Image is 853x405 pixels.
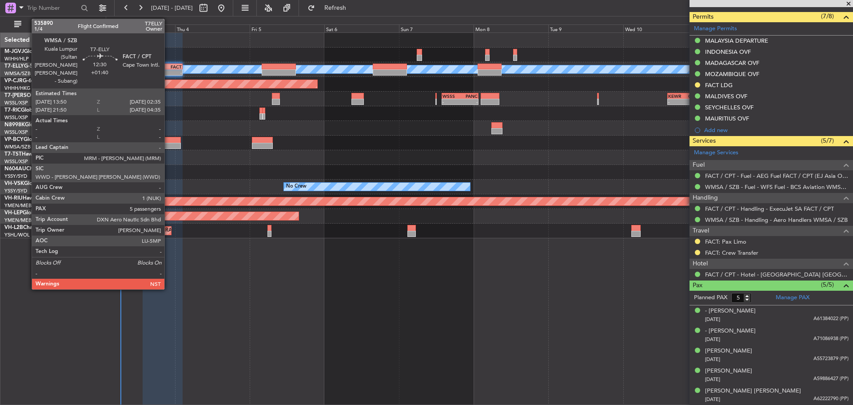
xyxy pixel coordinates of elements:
div: KEWR [668,93,686,99]
div: Mon 8 [474,24,548,32]
a: YSSY/SYD [4,173,27,180]
div: MAURITIUS OVF [705,115,749,122]
span: Hotel [693,259,708,269]
span: M-JGVJ [4,49,24,54]
div: MALAYSIA DEPARTURE [705,37,768,44]
span: Travel [693,226,709,236]
span: VH-L2B [4,225,23,230]
a: WMSA / SZB - Fuel - WFS Fuel - BCS Aviation WMSA / SZB (EJ Asia Only) [705,183,849,191]
a: Manage Services [694,148,738,157]
span: (7/8) [821,12,834,21]
div: SEYCHELLES OVF [705,104,753,111]
div: MADAGASCAR OVF [705,59,759,67]
div: [PERSON_NAME] [705,367,752,376]
div: OMDW [686,93,704,99]
div: - [460,99,478,104]
div: Add new [704,126,849,134]
div: - [668,99,686,104]
a: YSSY/SYD [4,188,27,194]
span: A62222790 (PP) [813,395,849,403]
a: WSSL/XSP [4,100,28,106]
span: (5/7) [821,136,834,145]
span: All Aircraft [23,21,94,28]
div: Tue 9 [548,24,623,32]
a: Manage PAX [776,293,809,302]
span: [DATE] [705,356,720,363]
div: [DATE] [108,18,123,25]
a: WMSA/SZB [4,70,31,77]
a: VH-L2BChallenger 604 [4,225,61,230]
div: Sun 7 [399,24,474,32]
a: WIHH/HLP [4,56,29,62]
span: T7-RIC [4,108,21,113]
span: N8998K [4,122,25,128]
span: (5/5) [821,280,834,289]
a: N604AUChallenger 604 [4,166,64,172]
a: FACT / CPT - Hotel - [GEOGRAPHIC_DATA] [GEOGRAPHIC_DATA] [GEOGRAPHIC_DATA] [705,271,849,278]
a: YMEN/MEB [4,202,32,209]
a: T7-RICGlobal 6000 [4,108,51,113]
span: A61384022 (PP) [813,315,849,323]
span: [DATE] [705,316,720,323]
input: Trip Number [27,1,78,15]
a: Manage Permits [694,24,737,33]
span: VH-VSK [4,181,24,186]
div: - [686,99,704,104]
div: [PERSON_NAME] [PERSON_NAME] [705,387,801,396]
a: YMEN/MEB [4,217,32,224]
span: Pax [693,281,702,291]
div: INDONESIA OVF [705,48,751,56]
div: MALDIVES OVF [705,92,747,100]
span: N604AU [4,166,26,172]
a: VH-VSKGlobal Express XRS [4,181,73,186]
div: MOZAMBIQUE OVF [705,70,759,78]
span: [DATE] [705,396,720,403]
a: WSSL/XSP [4,129,28,136]
a: YSHL/WOL [4,232,30,238]
div: FACT [163,64,182,69]
div: Fri 5 [250,24,324,32]
div: No Crew [286,180,307,193]
div: Sat 6 [324,24,399,32]
div: WMSA [143,64,163,69]
div: WSSS [442,93,460,99]
div: Unplanned Maint [GEOGRAPHIC_DATA] ([GEOGRAPHIC_DATA]) [109,224,255,237]
span: A71086938 (PP) [813,335,849,343]
a: VH-LEPGlobal 6000 [4,210,53,216]
a: WMSA / SZB - Handling - Aero Handlers WMSA / SZB [705,216,848,224]
button: All Aircraft [10,17,96,32]
a: VP-CJRG-650 [4,78,38,84]
span: [DATE] - [DATE] [151,4,193,12]
div: - [442,99,460,104]
a: M-JGVJGlobal 5000 [4,49,54,54]
div: PANC [460,93,478,99]
a: FACT: Crew Transfer [705,249,758,257]
a: WSSL/XSP [4,158,28,165]
a: FACT / CPT - Fuel - AEG Fuel FACT / CPT (EJ Asia Only) [705,172,849,180]
span: T7-ELLY [4,64,24,69]
span: [DATE] [705,336,720,343]
div: - [163,70,182,75]
a: VP-BCYGlobal 5000 [4,137,54,142]
div: FACT LDG [705,81,733,89]
label: Planned PAX [694,293,727,302]
a: N8998KGlobal 6000 [4,122,55,128]
div: Thu 4 [175,24,250,32]
a: WMSA/SZB [4,144,31,150]
span: T7-[PERSON_NAME] [4,93,56,98]
a: FACT / CPT - Handling - ExecuJet SA FACT / CPT [705,205,834,213]
span: A59886427 (PP) [813,375,849,383]
span: T7-TST [4,152,22,157]
a: VHHH/HKG [4,85,31,92]
div: - [143,70,163,75]
span: Refresh [317,5,354,11]
div: Wed 10 [623,24,698,32]
div: [PERSON_NAME] [705,347,752,356]
a: T7-ELLYG-550 [4,64,39,69]
a: T7-TSTHawker 900XP [4,152,59,157]
span: VP-BCY [4,137,24,142]
a: WSSL/XSP [4,114,28,121]
span: Fuel [693,160,705,170]
span: VH-LEP [4,210,23,216]
div: Wed 3 [100,24,175,32]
